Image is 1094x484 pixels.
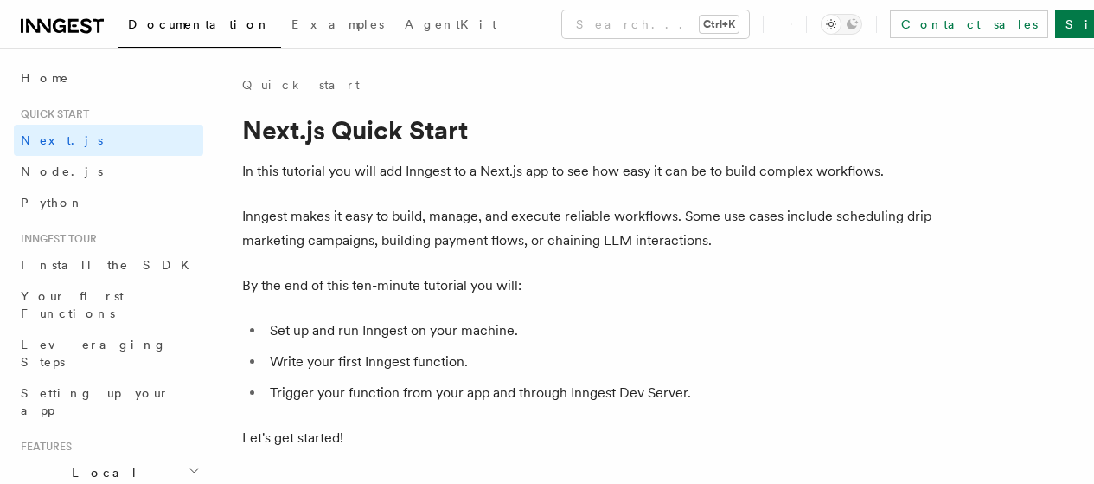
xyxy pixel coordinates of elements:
a: Install the SDK [14,249,203,281]
a: Leveraging Steps [14,329,203,378]
span: Setting up your app [21,386,170,417]
a: Examples [281,5,394,47]
a: Python [14,187,203,218]
p: Inngest makes it easy to build, manage, and execute reliable workflows. Some use cases include sc... [242,204,934,253]
a: Quick start [242,76,360,94]
span: Documentation [128,17,271,31]
p: By the end of this ten-minute tutorial you will: [242,274,934,298]
kbd: Ctrl+K [700,16,739,33]
span: Leveraging Steps [21,338,167,369]
p: Let's get started! [242,426,934,450]
span: Inngest tour [14,232,97,246]
a: Documentation [118,5,281,48]
span: Features [14,440,72,454]
li: Set up and run Inngest on your machine. [265,319,934,343]
h1: Next.js Quick Start [242,114,934,145]
li: Write your first Inngest function. [265,350,934,374]
span: Next.js [21,133,103,147]
a: Setting up your app [14,378,203,426]
a: Contact sales [890,10,1048,38]
span: Examples [291,17,384,31]
button: Toggle dark mode [821,14,862,35]
a: Home [14,62,203,94]
a: Your first Functions [14,281,203,329]
span: Home [21,69,69,87]
span: Install the SDK [21,258,200,272]
span: Your first Functions [21,289,124,320]
span: Quick start [14,107,89,121]
li: Trigger your function from your app and through Inngest Dev Server. [265,381,934,405]
a: Node.js [14,156,203,187]
span: Node.js [21,165,103,178]
a: AgentKit [394,5,507,47]
p: In this tutorial you will add Inngest to a Next.js app to see how easy it can be to build complex... [242,159,934,184]
button: Search...Ctrl+K [562,10,749,38]
span: Python [21,196,84,210]
a: Next.js [14,125,203,156]
span: AgentKit [405,17,496,31]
